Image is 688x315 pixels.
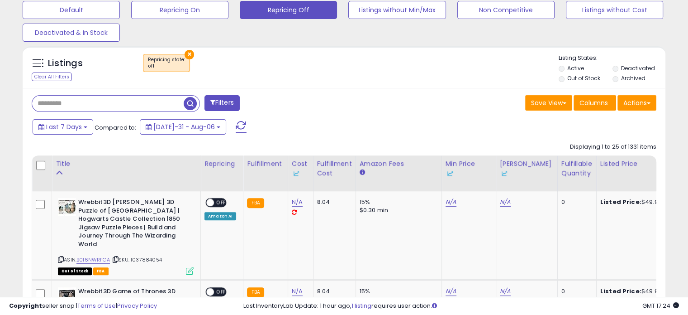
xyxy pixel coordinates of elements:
[317,198,349,206] div: 8.04
[247,198,264,208] small: FBA
[292,169,301,178] img: InventoryLab Logo
[148,56,185,70] span: Repricing state :
[243,302,679,310] div: Last InventoryLab Update: 1 hour ago, requires user action.
[600,287,641,296] b: Listed Price:
[78,198,188,251] b: Wrebbit3D [PERSON_NAME] 3D Puzzle of [GEOGRAPHIC_DATA] | Hogwarts Castle Collection |850 Jigsaw P...
[93,267,109,275] span: FBA
[77,301,116,310] a: Terms of Use
[360,169,365,177] small: Amazon Fees.
[446,159,492,178] div: Min Price
[148,63,185,69] div: off
[153,122,215,131] span: [DATE]-31 - Aug-06
[76,256,110,264] a: B016NWRFGA
[214,288,228,296] span: OFF
[131,1,228,19] button: Repricing On
[204,159,239,169] div: Repricing
[500,287,511,296] a: N/A
[58,287,76,305] img: 51scZXWb75L._SL40_.jpg
[204,212,236,220] div: Amazon AI
[457,1,555,19] button: Non Competitive
[500,159,554,178] div: [PERSON_NAME]
[561,198,589,206] div: 0
[317,287,349,296] div: 8.04
[500,198,511,207] a: N/A
[446,169,455,178] img: InventoryLab Logo
[500,169,554,178] div: Some or all of the values in this column are provided from Inventory Lab.
[566,1,663,19] button: Listings without Cost
[247,287,264,297] small: FBA
[204,95,240,111] button: Filters
[446,287,456,296] a: N/A
[600,287,675,296] div: $49.95
[56,159,197,169] div: Title
[46,122,82,131] span: Last 7 Days
[292,159,309,178] div: Cost
[574,95,616,111] button: Columns
[317,159,352,178] div: Fulfillment Cost
[292,287,303,296] a: N/A
[117,301,157,310] a: Privacy Policy
[348,1,446,19] button: Listings without Min/Max
[140,119,226,135] button: [DATE]-31 - Aug-06
[360,159,438,169] div: Amazon Fees
[9,302,157,310] div: seller snap | |
[600,198,675,206] div: $49.95
[600,198,641,206] b: Listed Price:
[111,256,162,263] span: | SKU: 1037884054
[240,1,337,19] button: Repricing Off
[559,54,665,63] p: Listing States:
[525,95,572,111] button: Save View
[360,198,435,206] div: 15%
[360,287,435,296] div: 15%
[561,159,593,178] div: Fulfillable Quantity
[579,98,608,107] span: Columns
[621,74,645,82] label: Archived
[23,1,120,19] button: Default
[351,301,371,310] a: 1 listing
[446,198,456,207] a: N/A
[292,169,309,178] div: Some or all of the values in this column are provided from Inventory Lab.
[570,143,656,151] div: Displaying 1 to 25 of 1331 items
[561,287,589,296] div: 0
[292,198,303,207] a: N/A
[9,301,42,310] strong: Copyright
[33,119,93,135] button: Last 7 Days
[95,123,136,132] span: Compared to:
[621,64,655,72] label: Deactivated
[58,198,76,216] img: 51m2spOFZoL._SL40_.jpg
[600,159,679,169] div: Listed Price
[446,169,492,178] div: Some or all of the values in this column are provided from Inventory Lab.
[58,198,194,274] div: ASIN:
[58,267,92,275] span: All listings that are currently out of stock and unavailable for purchase on Amazon
[567,64,584,72] label: Active
[247,159,284,169] div: Fulfillment
[23,24,120,42] button: Deactivated & In Stock
[32,73,72,81] div: Clear All Filters
[500,169,509,178] img: InventoryLab Logo
[360,206,435,214] div: $0.30 min
[642,301,679,310] span: 2025-08-14 17:24 GMT
[214,199,228,207] span: OFF
[185,50,194,59] button: ×
[48,57,83,70] h5: Listings
[617,95,656,111] button: Actions
[567,74,600,82] label: Out of Stock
